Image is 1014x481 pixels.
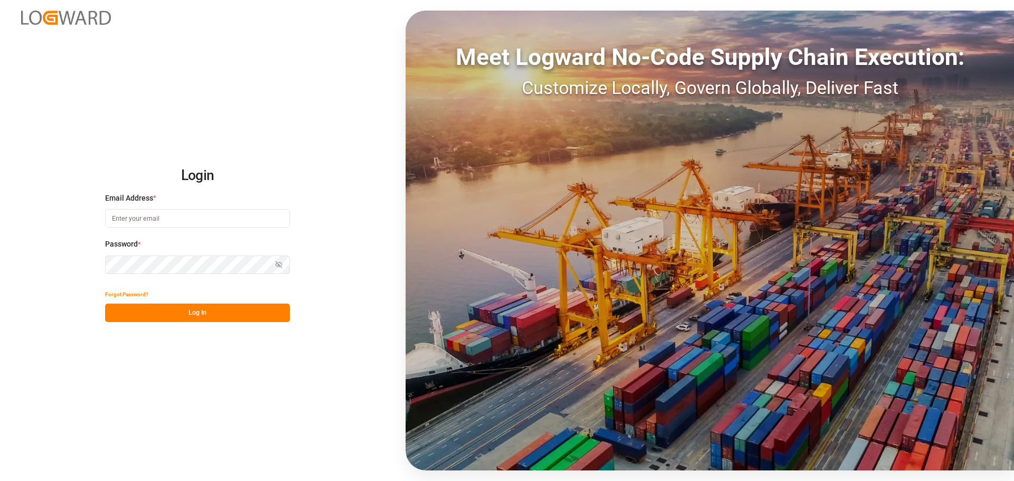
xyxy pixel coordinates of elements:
[406,74,1014,101] div: Customize Locally, Govern Globally, Deliver Fast
[21,11,111,25] img: Logward_new_orange.png
[105,209,290,228] input: Enter your email
[105,304,290,322] button: Log In
[105,193,153,204] span: Email Address
[105,285,148,304] button: Forgot Password?
[105,159,290,193] h2: Login
[105,239,138,250] span: Password
[406,40,1014,74] div: Meet Logward No-Code Supply Chain Execution:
